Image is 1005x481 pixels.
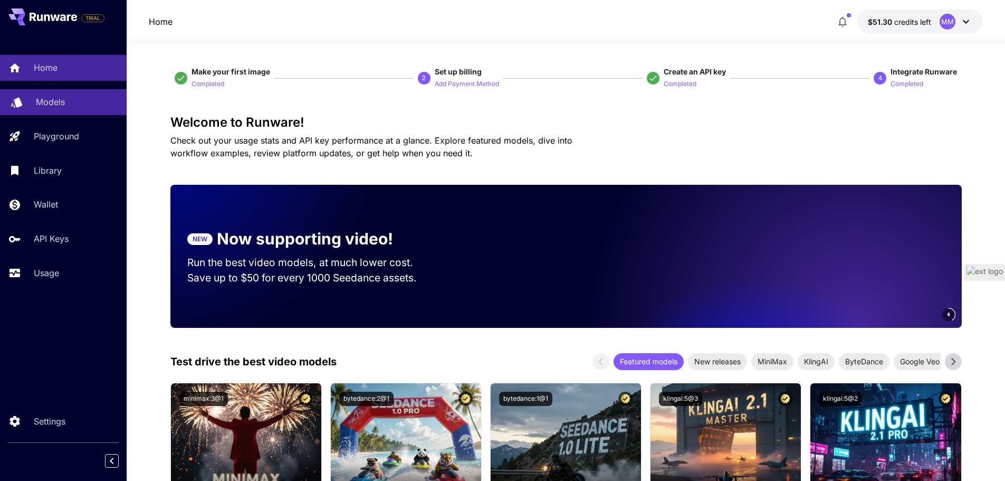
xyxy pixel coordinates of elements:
span: New releases [688,356,747,367]
p: Run the best video models, at much lower cost. [187,255,433,270]
p: Settings [34,415,65,428]
span: $51.30 [868,17,894,26]
p: Library [34,164,62,177]
p: 2 [422,73,426,83]
p: Usage [34,267,59,279]
span: credits left [894,17,931,26]
button: Collapse sidebar [105,454,119,468]
button: $51.3011MM [857,10,983,34]
p: Save up to $50 for every 1000 Seedance assets. [187,270,433,286]
button: bytedance:2@1 [339,392,394,406]
button: Certified Model – Vetted for best performance and includes a commercial license. [778,392,792,406]
nav: breadcrumb [149,15,173,28]
button: Completed [664,77,696,90]
span: MiniMax [751,356,793,367]
p: Playground [34,130,79,143]
button: Certified Model – Vetted for best performance and includes a commercial license. [299,392,313,406]
a: Home [149,15,173,28]
span: Set up billing [435,67,482,76]
p: Home [34,61,58,74]
button: Completed [192,77,224,90]
p: Test drive the best video models [170,354,337,370]
div: $51.3011 [868,16,931,27]
p: API Keys [34,232,69,245]
span: 4 [947,310,950,318]
span: TRIAL [82,14,104,22]
p: Add Payment Method [435,79,499,89]
button: bytedance:1@1 [499,392,552,406]
span: Check out your usage stats and API key performance at a glance. Explore featured models, dive int... [170,135,572,158]
span: ByteDance [839,356,889,367]
button: minimax:3@1 [179,392,228,406]
span: Create an API key [664,67,726,76]
p: Wallet [34,198,58,211]
button: Certified Model – Vetted for best performance and includes a commercial license. [939,392,953,406]
div: Featured models [614,353,684,370]
div: KlingAI [798,353,835,370]
p: 4 [878,73,882,83]
p: Completed [192,79,224,89]
span: Featured models [614,356,684,367]
div: MM [940,14,955,30]
button: Certified Model – Vetted for best performance and includes a commercial license. [458,392,473,406]
button: klingai:5@2 [819,392,862,406]
button: Certified Model – Vetted for best performance and includes a commercial license. [618,392,633,406]
button: klingai:5@3 [659,392,702,406]
span: Integrate Runware [891,67,957,76]
p: Completed [891,79,923,89]
p: Now supporting video! [217,227,393,251]
button: Completed [891,77,923,90]
div: ByteDance [839,353,889,370]
button: Add Payment Method [435,77,499,90]
p: Models [36,96,65,108]
div: Google Veo [894,353,946,370]
div: New releases [688,353,747,370]
span: Add your payment card to enable full platform functionality. [81,12,104,24]
p: Completed [664,79,696,89]
div: Collapse sidebar [113,451,127,470]
span: KlingAI [798,356,835,367]
h3: Welcome to Runware! [170,115,962,130]
div: MiniMax [751,353,793,370]
span: Google Veo [894,356,946,367]
span: Make your first image [192,67,270,76]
